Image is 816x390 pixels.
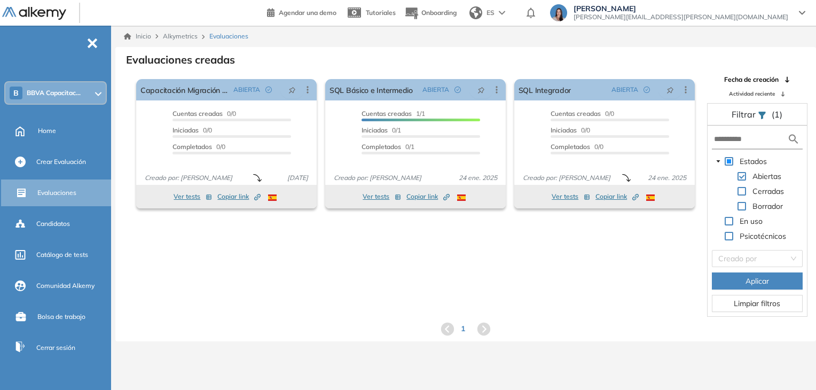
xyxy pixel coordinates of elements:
[172,143,225,151] span: 0/0
[362,143,414,151] span: 0/1
[487,8,495,18] span: ES
[279,9,336,17] span: Agendar una demo
[772,108,782,121] span: (1)
[363,190,401,203] button: Ver tests
[644,173,691,183] span: 24 ene. 2025
[666,85,674,94] span: pushpin
[36,219,70,229] span: Candidatos
[362,110,425,118] span: 1/1
[172,126,199,134] span: Iniciadas
[280,81,304,98] button: pushpin
[172,110,223,118] span: Cuentas creadas
[763,339,816,390] iframe: Chat Widget
[404,2,457,25] button: Onboarding
[163,32,198,40] span: Alkymetrics
[734,298,780,309] span: Limpiar filtros
[461,323,465,334] span: 1
[38,126,56,136] span: Home
[787,132,800,146] img: search icon
[126,53,235,66] h3: Evaluaciones creadas
[454,87,461,93] span: check-circle
[362,126,388,134] span: Iniciadas
[750,185,786,198] span: Cerradas
[406,190,450,203] button: Copiar link
[551,110,614,118] span: 0/0
[477,85,485,94] span: pushpin
[746,275,769,287] span: Aplicar
[233,85,260,95] span: ABIERTA
[595,192,639,201] span: Copiar link
[595,190,639,203] button: Copiar link
[552,190,590,203] button: Ver tests
[283,173,312,183] span: [DATE]
[574,13,788,21] span: [PERSON_NAME][EMAIL_ADDRESS][PERSON_NAME][DOMAIN_NAME]
[421,9,457,17] span: Onboarding
[36,250,88,260] span: Catálogo de tests
[140,79,229,100] a: Capacitación Migración de SAS a Teradata | 3ra Cam
[329,79,413,100] a: SQL Básico e Intermedio
[469,6,482,19] img: world
[457,194,466,201] img: ESP
[217,192,261,201] span: Copiar link
[712,272,803,290] button: Aplicar
[362,126,401,134] span: 0/1
[712,295,803,312] button: Limpiar filtros
[752,186,784,196] span: Cerradas
[519,173,615,183] span: Creado por: [PERSON_NAME]
[422,85,449,95] span: ABIERTA
[551,126,577,134] span: Iniciadas
[658,81,682,98] button: pushpin
[716,159,721,164] span: caret-down
[724,75,779,84] span: Fecha de creación
[36,157,86,167] span: Crear Evaluación
[750,170,783,183] span: Abiertas
[551,126,590,134] span: 0/0
[519,79,571,100] a: SQL Integrador
[551,110,601,118] span: Cuentas creadas
[362,110,412,118] span: Cuentas creadas
[574,4,788,13] span: [PERSON_NAME]
[551,143,590,151] span: Completados
[13,89,19,97] span: B
[37,312,85,322] span: Bolsa de trabajo
[729,90,775,98] span: Actividad reciente
[36,343,75,353] span: Cerrar sesión
[217,190,261,203] button: Copiar link
[611,85,638,95] span: ABIERTA
[329,173,426,183] span: Creado por: [PERSON_NAME]
[732,109,758,120] span: Filtrar
[469,81,493,98] button: pushpin
[209,32,248,41] span: Evaluaciones
[172,110,236,118] span: 0/0
[27,89,81,97] span: BBVA Capacitac...
[763,339,816,390] div: Widget de chat
[174,190,212,203] button: Ver tests
[37,188,76,198] span: Evaluaciones
[124,32,151,41] a: Inicio
[268,194,277,201] img: ESP
[366,9,396,17] span: Tutoriales
[752,201,783,211] span: Borrador
[362,143,401,151] span: Completados
[267,5,336,18] a: Agendar una demo
[454,173,501,183] span: 24 ene. 2025
[288,85,296,94] span: pushpin
[265,87,272,93] span: check-circle
[752,171,781,181] span: Abiertas
[499,11,505,15] img: arrow
[737,230,788,243] span: Psicotécnicos
[737,155,769,168] span: Estados
[172,126,212,134] span: 0/0
[140,173,237,183] span: Creado por: [PERSON_NAME]
[36,281,95,291] span: Comunidad Alkemy
[172,143,212,151] span: Completados
[740,231,786,241] span: Psicotécnicos
[2,7,66,20] img: Logo
[644,87,650,93] span: check-circle
[551,143,603,151] span: 0/0
[750,200,785,213] span: Borrador
[406,192,450,201] span: Copiar link
[740,157,767,166] span: Estados
[737,215,765,228] span: En uso
[740,216,763,226] span: En uso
